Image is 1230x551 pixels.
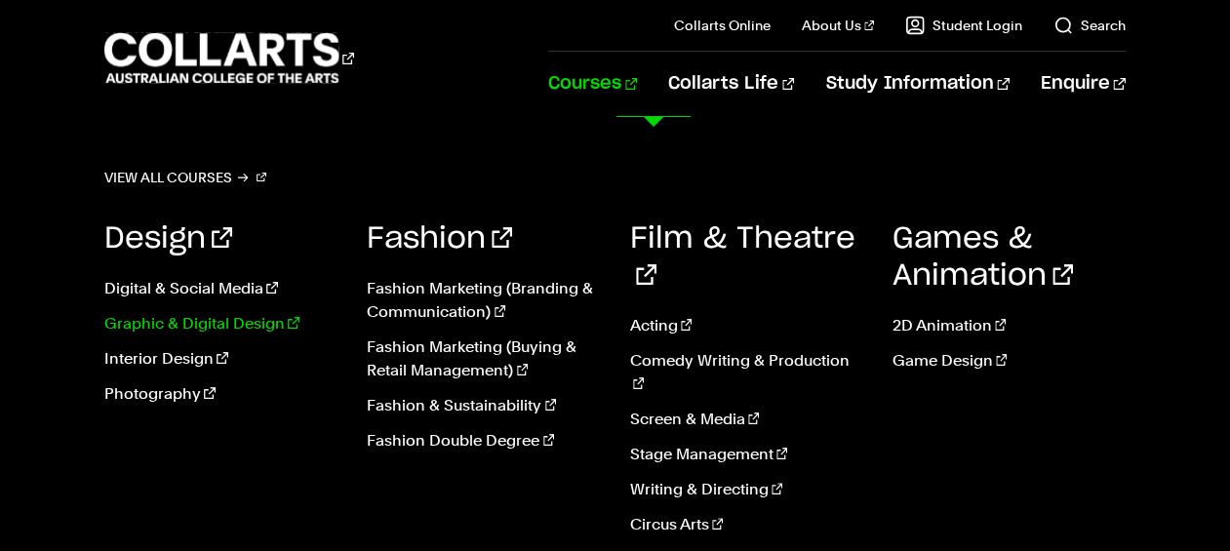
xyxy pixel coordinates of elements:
[367,224,512,254] a: Fashion
[630,349,863,396] a: Comedy Writing & Production
[367,429,600,453] a: Fashion Double Degree
[1041,52,1126,116] a: Enquire
[104,224,232,254] a: Design
[668,52,794,116] a: Collarts Life
[630,224,855,291] a: Film & Theatre
[630,314,863,337] a: Acting
[104,382,337,406] a: Photography
[630,408,863,431] a: Screen & Media
[1053,16,1126,35] a: Search
[674,16,771,35] a: Collarts Online
[367,394,600,417] a: Fashion & Sustainability
[825,52,1009,116] a: Study Information
[104,277,337,300] a: Digital & Social Media
[367,277,600,324] a: Fashion Marketing (Branding & Communication)
[630,513,863,536] a: Circus Arts
[802,16,874,35] a: About Us
[104,312,337,335] a: Graphic & Digital Design
[893,314,1126,337] a: 2D Animation
[630,443,863,466] a: Stage Management
[104,30,354,86] div: Go to homepage
[104,164,266,191] a: View all courses
[630,478,863,501] a: Writing & Directing
[104,347,337,371] a: Interior Design
[893,224,1073,291] a: Games & Animation
[367,335,600,382] a: Fashion Marketing (Buying & Retail Management)
[905,16,1022,35] a: Student Login
[893,349,1126,373] a: Game Design
[548,52,637,116] a: Courses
